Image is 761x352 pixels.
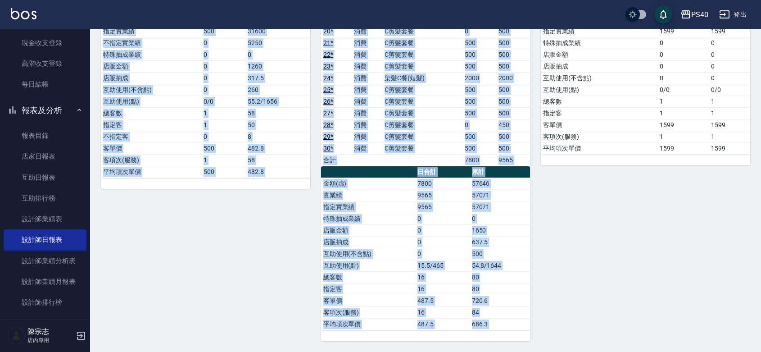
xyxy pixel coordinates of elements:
[27,336,73,344] p: 店內專用
[245,84,310,96] td: 260
[541,131,657,142] td: 客項次(服務)
[321,213,416,224] td: 特殊抽成業績
[709,107,750,119] td: 1
[4,167,86,188] a: 互助日報表
[462,37,496,49] td: 500
[496,49,530,60] td: 500
[245,37,310,49] td: 5250
[382,142,462,154] td: C剪髮套餐
[462,49,496,60] td: 500
[101,25,201,37] td: 指定實業績
[382,107,462,119] td: C剪髮套餐
[496,25,530,37] td: 500
[415,283,469,295] td: 16
[415,166,469,178] th: 日合計
[677,5,712,24] button: PS40
[657,107,709,119] td: 1
[541,107,657,119] td: 指定客
[321,224,416,236] td: 店販金額
[462,131,496,142] td: 500
[470,283,530,295] td: 80
[4,271,86,292] a: 設計師業績月報表
[496,37,530,49] td: 500
[657,119,709,131] td: 1599
[470,166,530,178] th: 累計
[709,142,750,154] td: 1599
[245,119,310,131] td: 50
[321,260,416,271] td: 互助使用(點)
[11,8,36,19] img: Logo
[382,96,462,107] td: C剪髮套餐
[470,318,530,330] td: 686.3
[462,142,496,154] td: 500
[541,84,657,96] td: 互助使用(點)
[245,96,310,107] td: 55.2/1656
[541,25,657,37] td: 指定實業績
[201,37,245,49] td: 0
[382,72,462,84] td: 染髮C餐(短髮)
[415,213,469,224] td: 0
[496,119,530,131] td: 450
[4,53,86,74] a: 高階收支登錄
[709,49,750,60] td: 0
[352,49,382,60] td: 消費
[4,125,86,146] a: 報表目錄
[382,37,462,49] td: C剪髮套餐
[382,131,462,142] td: C剪髮套餐
[415,178,469,189] td: 7800
[101,142,201,154] td: 客單價
[470,295,530,306] td: 720.6
[415,236,469,248] td: 0
[496,142,530,154] td: 500
[245,49,310,60] td: 0
[415,271,469,283] td: 16
[709,96,750,107] td: 1
[7,327,25,345] img: Person
[101,107,201,119] td: 總客數
[101,60,201,72] td: 店販金額
[201,131,245,142] td: 0
[101,72,201,84] td: 店販抽成
[201,154,245,166] td: 1
[415,318,469,330] td: 487.5
[27,327,73,336] h5: 陳宗志
[4,229,86,250] a: 設計師日報表
[101,49,201,60] td: 特殊抽成業績
[101,84,201,96] td: 互助使用(不含點)
[541,49,657,60] td: 店販金額
[462,107,496,119] td: 500
[470,306,530,318] td: 84
[245,166,310,178] td: 482.8
[657,142,709,154] td: 1599
[657,84,709,96] td: 0/0
[541,119,657,131] td: 客單價
[4,146,86,167] a: 店家日報表
[470,213,530,224] td: 0
[470,224,530,236] td: 1650
[245,154,310,166] td: 58
[657,72,709,84] td: 0
[470,189,530,201] td: 57071
[4,32,86,53] a: 現金收支登錄
[4,292,86,313] a: 設計師排行榜
[415,201,469,213] td: 9565
[4,188,86,209] a: 互助排行榜
[462,72,496,84] td: 2000
[201,25,245,37] td: 500
[321,166,530,330] table: a dense table
[201,60,245,72] td: 0
[352,96,382,107] td: 消費
[462,154,496,166] td: 7800
[415,306,469,318] td: 16
[470,178,530,189] td: 57646
[321,178,416,189] td: 金額(虛)
[657,60,709,72] td: 0
[496,131,530,142] td: 500
[496,154,530,166] td: 9565
[352,37,382,49] td: 消費
[462,84,496,96] td: 500
[101,154,201,166] td: 客項次(服務)
[201,49,245,60] td: 0
[201,142,245,154] td: 500
[470,248,530,260] td: 500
